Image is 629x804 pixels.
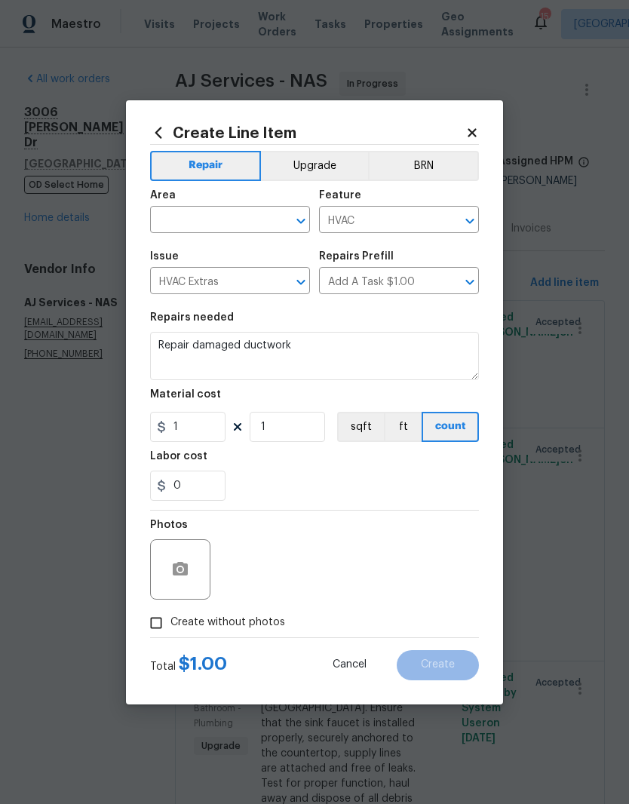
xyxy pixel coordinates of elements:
[422,412,479,442] button: count
[290,210,311,232] button: Open
[170,615,285,631] span: Create without photos
[150,151,261,181] button: Repair
[384,412,422,442] button: ft
[459,272,480,293] button: Open
[150,656,227,674] div: Total
[150,520,188,530] h5: Photos
[319,251,394,262] h5: Repairs Prefill
[337,412,384,442] button: sqft
[150,251,179,262] h5: Issue
[333,659,367,671] span: Cancel
[179,655,227,673] span: $ 1.00
[150,124,465,141] h2: Create Line Item
[397,650,479,680] button: Create
[290,272,311,293] button: Open
[368,151,479,181] button: BRN
[150,312,234,323] h5: Repairs needed
[150,190,176,201] h5: Area
[150,389,221,400] h5: Material cost
[319,190,361,201] h5: Feature
[150,332,479,380] textarea: Repair damaged ductwork
[459,210,480,232] button: Open
[421,659,455,671] span: Create
[261,151,369,181] button: Upgrade
[150,451,207,462] h5: Labor cost
[308,650,391,680] button: Cancel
